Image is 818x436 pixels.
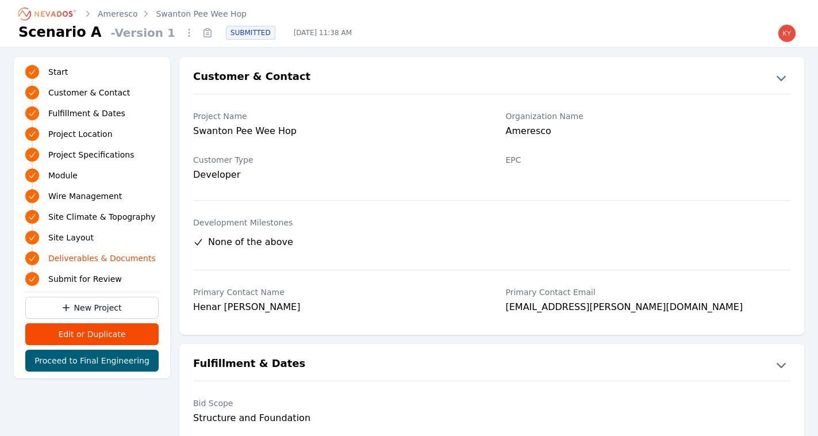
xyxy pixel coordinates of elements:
button: Edit or Duplicate [25,323,159,345]
label: Primary Contact Name [193,286,478,298]
span: [DATE] 11:38 AM [285,28,361,37]
button: Fulfillment & Dates [179,355,804,374]
a: New Project [25,297,159,319]
span: Fulfillment & Dates [48,108,125,119]
span: Deliverables & Documents [48,253,156,264]
a: Ameresco [98,8,137,20]
span: Customer & Contact [48,87,130,98]
label: Development Milestones [193,217,790,228]
img: kyle.macdougall@nevados.solar [778,24,796,43]
span: None of the above [208,235,293,249]
nav: Progress [25,64,159,287]
label: Project Name [193,110,478,122]
span: Site Layout [48,232,94,243]
span: Start [48,66,68,78]
button: Proceed to Final Engineering [25,350,159,372]
nav: Breadcrumb [18,5,247,23]
span: Module [48,170,78,181]
button: Customer & Contact [179,68,804,87]
div: [EMAIL_ADDRESS][PERSON_NAME][DOMAIN_NAME] [506,300,791,316]
span: Submit for Review [48,273,122,285]
span: - Version 1 [106,25,180,41]
div: SUBMITTED [226,26,275,40]
span: Project Location [48,128,113,140]
h2: Customer & Contact [193,68,310,87]
h2: Fulfillment & Dates [193,355,305,374]
label: Organization Name [506,110,791,122]
h1: Scenario A [18,23,102,41]
div: Structure and Foundation [193,411,478,425]
a: Swanton Pee Wee Hop [156,8,246,20]
label: Customer Type [193,154,478,166]
span: Site Climate & Topography [48,211,155,223]
div: Ameresco [506,124,791,140]
div: Swanton Pee Wee Hop [193,124,478,140]
label: EPC [506,154,791,166]
div: Henar [PERSON_NAME] [193,300,478,316]
label: Bid Scope [193,397,478,409]
span: Project Specifications [48,149,135,160]
span: Wire Management [48,190,122,202]
label: Primary Contact Email [506,286,791,298]
div: Developer [193,168,478,182]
